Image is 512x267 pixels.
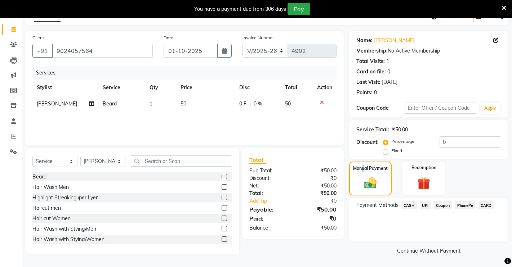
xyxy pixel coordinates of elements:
span: 0 % [254,100,262,108]
div: Discount: [356,139,379,146]
div: ₹50.00 [293,182,342,190]
span: 50 [181,100,186,107]
a: [PERSON_NAME] [374,37,414,44]
th: Price [176,80,235,96]
div: Haircut men [32,204,61,212]
th: Total [281,80,313,96]
input: Search or Scan [131,155,232,167]
label: Date [164,35,173,41]
div: ₹50.00 [392,126,408,133]
div: Balance : [244,224,293,232]
div: You have a payment due from 306 days [194,5,286,13]
label: Redemption [411,164,436,171]
div: Hair Wash with Stying\Men [32,225,96,233]
div: Paid: [244,214,293,223]
div: Name: [356,37,373,44]
span: 1 [150,100,152,107]
span: PhonePe [455,201,475,209]
a: Add Tip [244,197,301,205]
div: [DATE] [382,78,397,86]
input: Search by Name/Mobile/Email/Code [52,44,153,58]
label: Manual Payment [353,165,388,172]
button: +91 [32,44,53,58]
div: Sub Total: [244,167,293,175]
input: Enter Offer / Coupon Code [405,103,477,114]
th: Stylist [32,80,98,96]
span: Total [249,156,266,164]
div: Total Visits: [356,58,385,65]
img: _cash.svg [360,176,380,190]
span: | [249,100,251,108]
div: Service Total: [356,126,389,133]
div: ₹50.00 [293,224,342,232]
img: _gift.svg [413,175,435,191]
div: ₹50.00 [293,190,342,197]
span: CARD [478,201,494,209]
div: ₹0 [301,197,342,205]
div: Last Visit: [356,78,380,86]
span: 0 F [239,100,246,108]
div: Points: [356,89,373,96]
div: Payable: [244,205,293,214]
div: ₹0 [293,214,342,223]
div: Discount: [244,175,293,182]
label: Invoice Number [242,35,274,41]
th: Qty [145,80,176,96]
div: Hair Wash Men [32,184,69,191]
span: Payment Methods [356,202,399,209]
div: 0 [374,89,377,96]
span: CASH [401,201,417,209]
span: Beard [103,100,117,107]
div: 1 [386,58,389,65]
div: No Active Membership [356,47,501,55]
label: Percentage [391,138,414,145]
th: Disc [235,80,281,96]
label: Client [32,35,44,41]
div: 0 [387,68,390,76]
div: Membership: [356,47,388,55]
div: ₹50.00 [293,205,342,214]
span: 50 [285,100,291,107]
button: Apply [480,103,500,114]
span: Coupon [434,201,452,209]
th: Service [98,80,145,96]
div: Beard [32,173,46,181]
div: Total: [244,190,293,197]
div: Highlight Streaking /per Lyer [32,194,98,202]
div: Hair Wash with Stying\Women [32,236,104,243]
div: Net: [244,182,293,190]
button: Pay [288,3,310,15]
div: ₹0 [293,175,342,182]
a: Continue Without Payment [351,247,507,255]
span: UPI [420,201,431,209]
div: ₹50.00 [293,167,342,175]
div: Hair cut Women [32,215,71,222]
div: Coupon Code [356,104,405,112]
span: [PERSON_NAME] [37,100,77,107]
label: Fixed [391,148,402,154]
th: Action [313,80,337,96]
div: Services [33,66,342,80]
div: Card on file: [356,68,386,76]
